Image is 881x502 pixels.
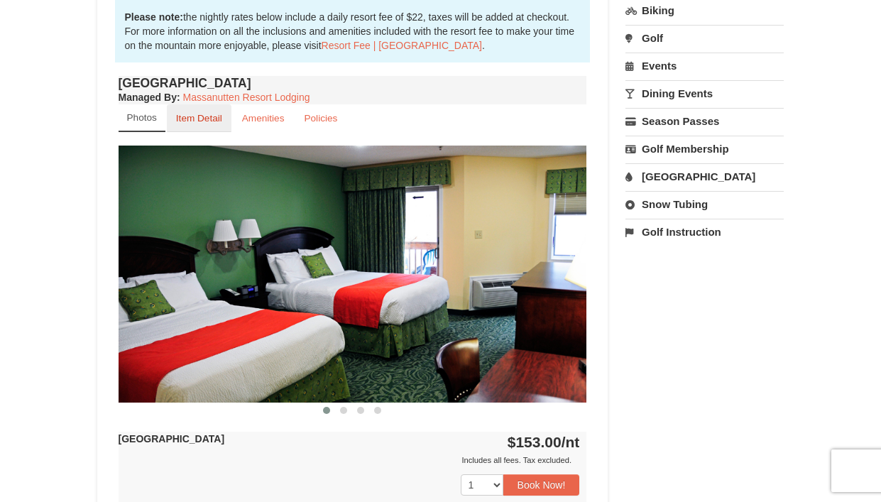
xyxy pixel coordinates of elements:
[625,25,784,51] a: Golf
[322,40,482,51] a: Resort Fee | [GEOGRAPHIC_DATA]
[119,76,587,90] h4: [GEOGRAPHIC_DATA]
[119,92,177,103] span: Managed By
[625,80,784,107] a: Dining Events
[508,434,580,450] strong: $153.00
[625,163,784,190] a: [GEOGRAPHIC_DATA]
[625,53,784,79] a: Events
[176,113,222,124] small: Item Detail
[503,474,580,496] button: Book Now!
[119,453,580,467] div: Includes all fees. Tax excluded.
[125,11,183,23] strong: Please note:
[242,113,285,124] small: Amenities
[119,104,165,132] a: Photos
[127,112,157,123] small: Photos
[167,104,231,132] a: Item Detail
[119,146,587,402] img: 18876286-41-233aa5f3.jpg
[625,108,784,134] a: Season Passes
[295,104,346,132] a: Policies
[304,113,337,124] small: Policies
[562,434,580,450] span: /nt
[119,433,225,444] strong: [GEOGRAPHIC_DATA]
[625,136,784,162] a: Golf Membership
[625,219,784,245] a: Golf Instruction
[233,104,294,132] a: Amenities
[625,191,784,217] a: Snow Tubing
[183,92,310,103] a: Massanutten Resort Lodging
[119,92,180,103] strong: :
